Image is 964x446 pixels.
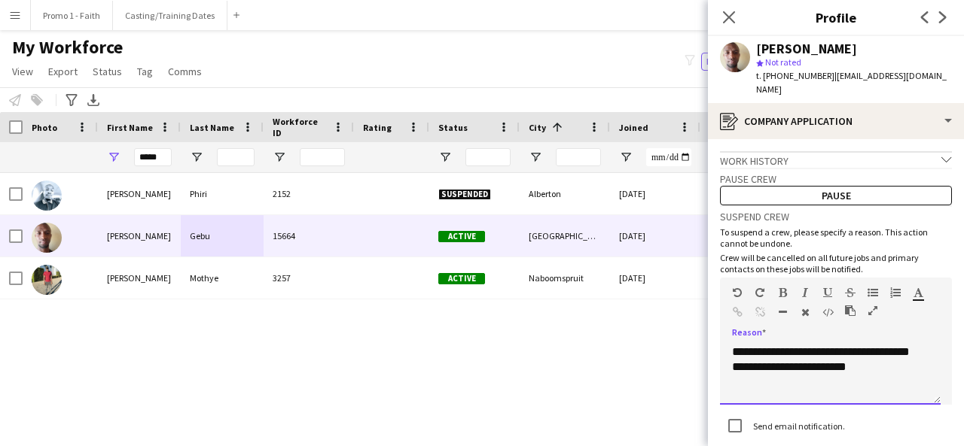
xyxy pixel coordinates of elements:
[87,62,128,81] a: Status
[131,62,159,81] a: Tag
[720,252,952,275] p: Crew will be cancelled on all future jobs and primary contacts on these jobs will be notified.
[822,306,833,318] button: HTML Code
[868,305,878,317] button: Fullscreen
[765,56,801,68] span: Not rated
[98,215,181,256] div: [PERSON_NAME]
[708,103,964,139] div: Company application
[93,65,122,78] span: Status
[84,91,102,109] app-action-btn: Export XLSX
[162,62,208,81] a: Comms
[756,70,834,81] span: t. [PHONE_NUMBER]
[217,148,255,166] input: Last Name Filter Input
[273,150,286,164] button: Open Filter Menu
[273,116,327,138] span: Workforce ID
[520,257,610,299] div: Naboomspruit
[750,420,845,432] label: Send email notification.
[48,65,78,78] span: Export
[845,305,856,317] button: Paste as plain text
[529,150,542,164] button: Open Filter Menu
[822,287,833,299] button: Underline
[890,287,901,299] button: Ordered List
[32,122,57,133] span: Photo
[107,150,120,164] button: Open Filter Menu
[708,8,964,27] h3: Profile
[756,42,857,56] div: [PERSON_NAME]
[520,215,610,256] div: [GEOGRAPHIC_DATA]
[720,186,952,205] button: Pause
[610,215,700,256] div: [DATE]
[63,91,81,109] app-action-btn: Advanced filters
[619,150,633,164] button: Open Filter Menu
[12,65,33,78] span: View
[32,265,62,295] img: Lucas Mothye
[529,122,546,133] span: City
[465,148,511,166] input: Status Filter Input
[520,173,610,214] div: Alberton
[720,210,952,223] h3: Suspend crew
[134,148,172,166] input: First Name Filter Input
[113,1,227,30] button: Casting/Training Dates
[868,287,878,299] button: Unordered List
[264,257,354,299] div: 3257
[438,231,485,242] span: Active
[168,65,202,78] span: Comms
[800,287,810,299] button: Italic
[800,306,810,318] button: Clear Formatting
[438,273,485,284] span: Active
[300,148,345,166] input: Workforce ID Filter Input
[438,189,491,200] span: Suspended
[6,62,39,81] a: View
[12,36,123,59] span: My Workforce
[777,306,788,318] button: Horizontal Line
[42,62,84,81] a: Export
[137,65,153,78] span: Tag
[181,257,264,299] div: Mothye
[610,257,700,299] div: [DATE]
[913,287,923,299] button: Text Color
[556,148,601,166] input: City Filter Input
[190,150,203,164] button: Open Filter Menu
[777,287,788,299] button: Bold
[438,122,468,133] span: Status
[756,70,947,95] span: | [EMAIL_ADDRESS][DOMAIN_NAME]
[845,287,856,299] button: Strikethrough
[181,173,264,214] div: Phiri
[720,151,952,168] div: Work history
[701,53,776,71] button: Everyone7,224
[755,287,765,299] button: Redo
[720,226,952,249] p: To suspend a crew, please specify a reason. This action cannot be undone.
[619,122,648,133] span: Joined
[98,173,181,214] div: [PERSON_NAME]
[610,173,700,214] div: [DATE]
[732,287,743,299] button: Undo
[181,215,264,256] div: Gebu
[190,122,234,133] span: Last Name
[438,150,452,164] button: Open Filter Menu
[363,122,392,133] span: Rating
[720,172,952,186] h3: Pause crew
[98,257,181,299] div: [PERSON_NAME]
[264,173,354,214] div: 2152
[646,148,691,166] input: Joined Filter Input
[32,181,62,211] img: Lucas Phiri
[107,122,153,133] span: First Name
[31,1,113,30] button: Promo 1 - Faith
[264,215,354,256] div: 15664
[32,223,62,253] img: Lucas Gebu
